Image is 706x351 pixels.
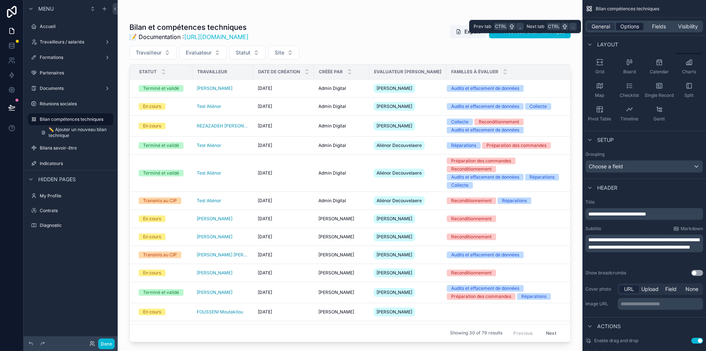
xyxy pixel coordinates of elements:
div: Show breadcrumbs [585,270,626,276]
button: Pivot Table [585,103,614,125]
div: scrollable content [618,298,703,310]
span: URL [624,285,634,293]
span: Ctrl [494,23,507,30]
button: Single Record [645,79,673,101]
a: Travailleurs / salariés [28,36,113,48]
span: Single Record [645,92,674,98]
span: Enable drag and drop [594,338,638,344]
label: Subtitle [585,226,601,232]
span: Fields [652,23,666,30]
a: Indicateurs [28,158,113,169]
button: Timeline [615,103,643,125]
button: Board [615,56,643,78]
label: Bilan compétences techniques [40,116,109,122]
span: General [592,23,610,30]
a: Accueil [28,21,113,32]
a: Markdown [673,226,703,232]
a: Partenaires [28,67,113,79]
span: Setup [597,136,614,144]
a: Diagnostic [28,220,113,231]
span: Checklist [620,92,639,98]
button: Checklist [615,79,643,101]
span: Choose a field [589,163,623,169]
span: Next tab [527,24,544,29]
button: Grid [585,56,614,78]
span: Upload [641,285,659,293]
label: Cover photo [585,286,615,292]
span: Gantt [653,116,665,122]
button: Split [675,79,703,101]
label: Documents [40,85,101,91]
button: Charts [675,56,703,78]
a: Bilans savoir-être [28,142,113,154]
span: , [517,24,523,29]
button: Choose a field [585,160,703,173]
span: Ctrl [547,23,560,30]
button: Next [541,327,561,339]
span: Markdown [681,226,703,232]
span: Grid [595,69,604,75]
span: Calendar [650,69,669,75]
button: Done [98,338,115,349]
span: . [570,24,576,29]
span: Layout [597,41,618,48]
span: Bilan compétences techniques [596,6,659,12]
button: Map [585,79,614,101]
span: Pivot Table [588,116,611,122]
a: Documents [28,83,113,94]
span: Date de création [258,69,300,75]
button: Calendar [645,56,673,78]
label: Title [585,199,703,205]
span: Créée par [319,69,343,75]
span: Split [684,92,693,98]
label: Réunions sociales [40,101,112,107]
label: My Profile [40,193,112,199]
span: Visibility [678,23,698,30]
div: scrollable content [585,235,703,252]
span: Showing 30 of 79 results [450,330,502,336]
label: Partenaires [40,70,112,76]
span: Board [623,69,636,75]
span: Menu [38,5,54,13]
span: Evaluateur [PERSON_NAME] [374,69,442,75]
span: Statut [139,69,157,75]
a: Bilan compétences techniques [28,113,113,125]
span: Prev tab [474,24,491,29]
button: Gantt [645,103,673,125]
span: Map [595,92,604,98]
span: Travailleur [197,69,227,75]
label: Image URL [585,301,615,307]
a: ✏️ Ajouter un nouveau bilan technique [37,127,113,138]
span: None [685,285,698,293]
label: Indicateurs [40,161,112,166]
span: Options [620,23,639,30]
label: Accueil [40,24,112,29]
a: Réunions sociales [28,98,113,110]
span: Timeline [620,116,638,122]
span: Hidden pages [38,176,76,183]
label: Grouping [585,151,605,157]
span: Actions [597,323,621,330]
span: Field [665,285,677,293]
a: Contrats [28,205,113,217]
label: Formations [40,55,101,60]
span: Charts [682,69,696,75]
span: Familles à évaluer [451,69,498,75]
label: Diagnostic [40,222,112,228]
label: Contrats [40,208,112,214]
span: ✏️ Ajouter un nouveau bilan technique [49,127,109,138]
label: Travailleurs / salariés [40,39,101,45]
span: Header [597,184,617,192]
label: Bilans savoir-être [40,145,112,151]
a: Formations [28,52,113,63]
div: scrollable content [585,208,703,220]
a: My Profile [28,190,113,202]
